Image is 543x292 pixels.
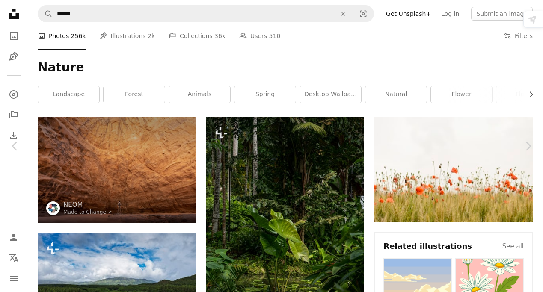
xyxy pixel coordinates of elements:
span: 2k [148,31,155,41]
a: Made to Change ↗ [63,209,112,215]
a: forest [104,86,165,103]
h4: Related illustrations [383,241,472,251]
a: Photos [5,27,22,44]
h1: Nature [38,60,533,75]
button: Language [5,249,22,266]
button: Clear [334,6,353,22]
a: Illustrations [5,48,22,65]
button: Filters [504,22,533,50]
form: Find visuals sitewide [38,5,374,22]
span: 510 [269,31,281,41]
a: Log in / Sign up [5,229,22,246]
a: Illustrations 2k [100,22,155,50]
img: Go to NEOM's profile [46,201,60,215]
a: See all [502,241,524,251]
a: animals [169,86,230,103]
a: spring [234,86,296,103]
a: orange flowers [374,165,533,173]
button: Visual search [353,6,374,22]
button: Search Unsplash [38,6,53,22]
a: Explore [5,86,22,103]
a: natural [365,86,427,103]
button: Submit an image [471,7,533,21]
a: Next [513,105,543,187]
a: a lush green forest filled with lots of trees [206,232,365,239]
a: a man standing in the middle of a canyon [38,166,196,174]
span: 36k [214,31,226,41]
a: Collections 36k [169,22,226,50]
a: Users 510 [239,22,280,50]
button: Menu [5,270,22,287]
a: Get Unsplash+ [381,7,436,21]
img: orange flowers [374,117,533,222]
img: a man standing in the middle of a canyon [38,117,196,223]
a: Log in [436,7,464,21]
button: scroll list to the right [523,86,533,103]
a: NEOM [63,201,112,209]
a: flower [431,86,492,103]
a: desktop wallpaper [300,86,361,103]
a: landscape [38,86,99,103]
